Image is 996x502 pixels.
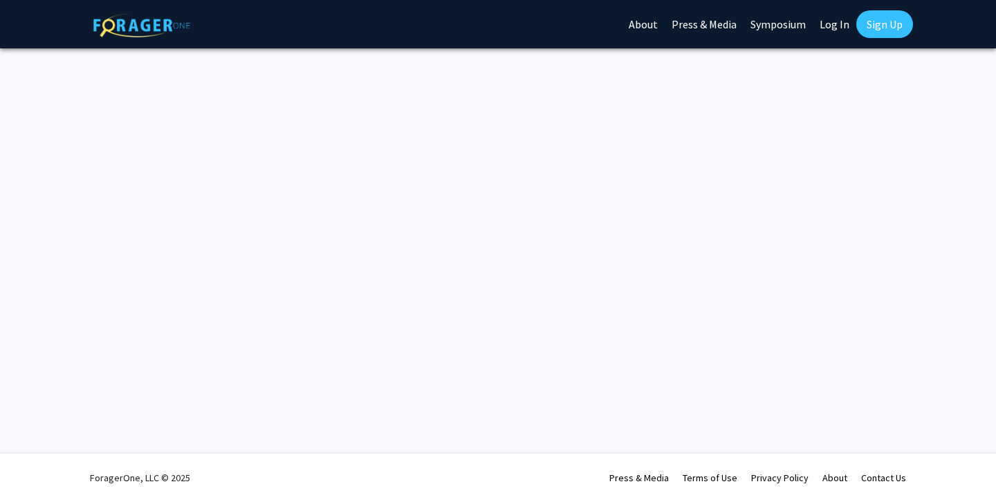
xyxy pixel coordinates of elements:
img: ForagerOne Logo [93,13,190,37]
a: Sign Up [856,10,913,38]
a: Press & Media [609,472,669,484]
a: About [822,472,847,484]
a: Contact Us [861,472,906,484]
a: Privacy Policy [751,472,809,484]
a: Terms of Use [683,472,737,484]
div: ForagerOne, LLC © 2025 [90,454,190,502]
